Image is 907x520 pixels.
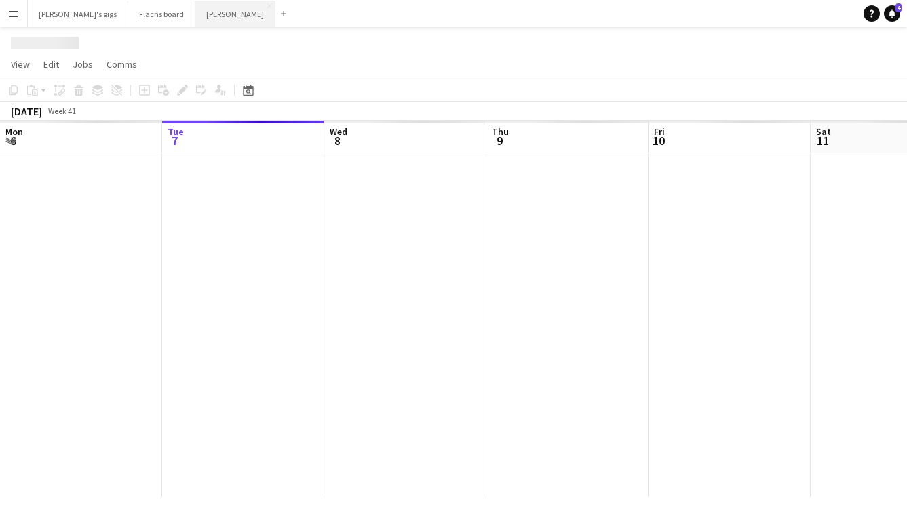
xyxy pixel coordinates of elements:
[38,56,64,73] a: Edit
[128,1,195,27] button: Flachs board
[884,5,900,22] a: 4
[5,125,23,138] span: Mon
[490,133,509,148] span: 9
[654,125,665,138] span: Fri
[492,125,509,138] span: Thu
[43,58,59,71] span: Edit
[168,125,184,138] span: Tue
[11,104,42,118] div: [DATE]
[814,133,831,148] span: 11
[166,133,184,148] span: 7
[5,56,35,73] a: View
[28,1,128,27] button: [PERSON_NAME]'s gigs
[101,56,142,73] a: Comms
[330,125,347,138] span: Wed
[107,58,137,71] span: Comms
[73,58,93,71] span: Jobs
[11,58,30,71] span: View
[816,125,831,138] span: Sat
[895,3,902,12] span: 4
[67,56,98,73] a: Jobs
[652,133,665,148] span: 10
[45,106,79,116] span: Week 41
[3,133,23,148] span: 6
[328,133,347,148] span: 8
[195,1,275,27] button: [PERSON_NAME]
